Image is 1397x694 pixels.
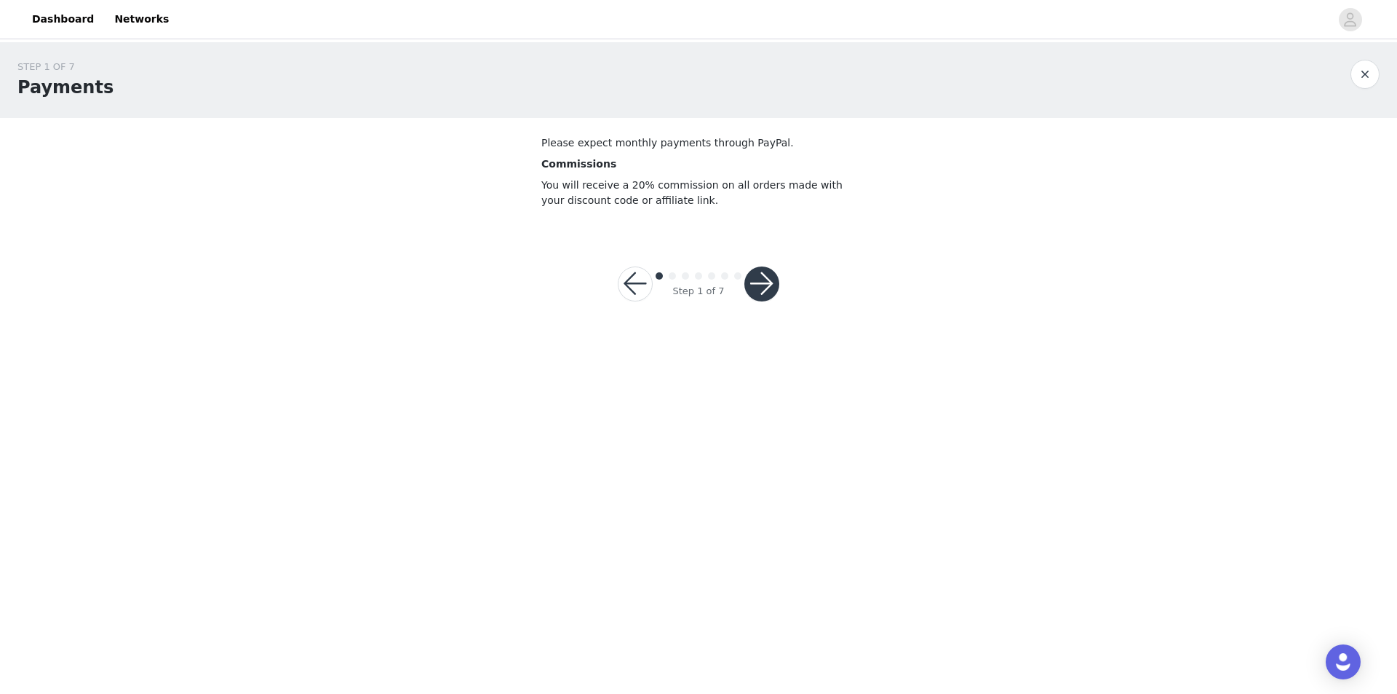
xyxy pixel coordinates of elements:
p: Please expect monthly payments through PayPal. [541,135,856,151]
h1: Payments [17,74,114,100]
a: Networks [106,3,178,36]
div: Step 1 of 7 [672,284,724,299]
div: avatar [1343,8,1357,31]
p: Commissions [541,157,856,172]
div: Open Intercom Messenger [1326,644,1361,679]
p: You will receive a 20% commission on all orders made with your discount code or affiliate link. [541,178,856,208]
a: Dashboard [23,3,103,36]
div: STEP 1 OF 7 [17,60,114,74]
